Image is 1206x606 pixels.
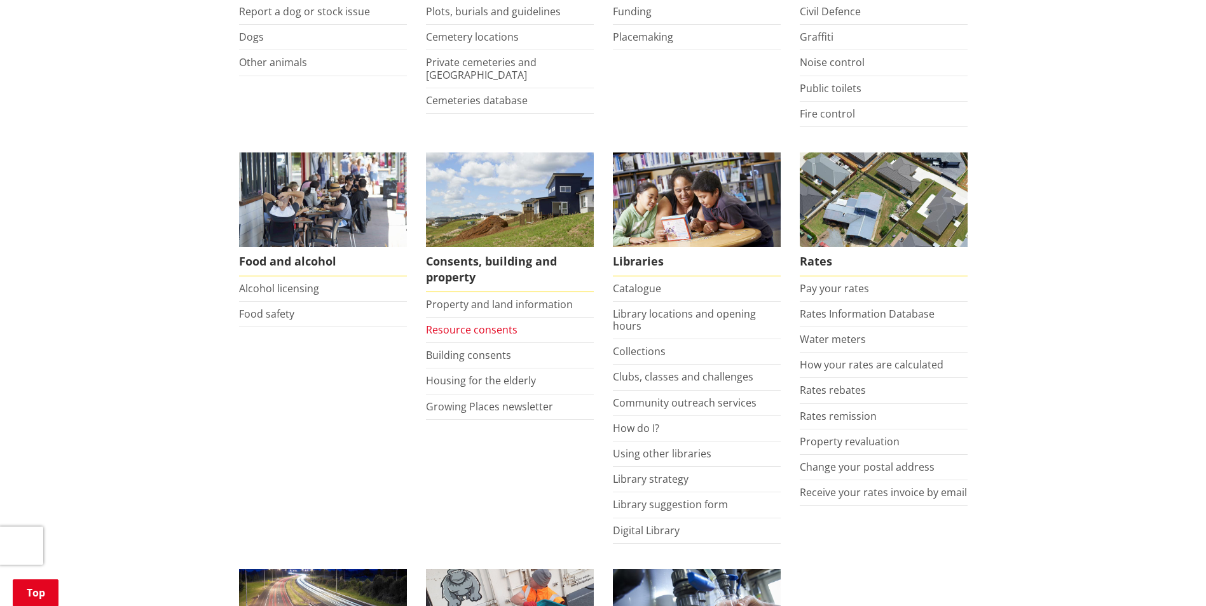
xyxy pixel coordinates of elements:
[800,409,877,423] a: Rates remission
[800,281,869,295] a: Pay your rates
[800,30,833,44] a: Graffiti
[426,93,528,107] a: Cemeteries database
[800,434,900,448] a: Property revaluation
[613,497,728,511] a: Library suggestion form
[800,332,866,346] a: Water meters
[426,152,594,247] img: Land and property thumbnail
[613,152,781,247] img: Waikato District Council libraries
[426,4,561,18] a: Plots, burials and guidelines
[239,152,407,247] img: Food and Alcohol in the Waikato
[426,374,536,387] a: Housing for the elderly
[613,472,689,486] a: Library strategy
[613,4,652,18] a: Funding
[426,323,517,337] a: Resource consents
[13,579,58,606] a: Top
[426,152,594,292] a: New Pokeno housing development Consents, building and property
[239,307,294,321] a: Food safety
[613,370,753,384] a: Clubs, classes and challenges
[239,4,370,18] a: Report a dog or stock issue
[800,152,968,247] img: Rates-thumbnail
[426,247,594,292] span: Consents, building and property
[613,523,680,537] a: Digital Library
[613,421,659,435] a: How do I?
[800,307,935,321] a: Rates Information Database
[239,247,407,276] span: Food and alcohol
[1148,553,1193,598] iframe: Messenger Launcher
[239,30,264,44] a: Dogs
[613,447,711,461] a: Using other libraries
[800,358,943,372] a: How your rates are calculated
[800,485,967,499] a: Receive your rates invoice by email
[426,400,553,414] a: Growing Places newsletter
[613,30,673,44] a: Placemaking
[800,152,968,276] a: Pay your rates online Rates
[800,81,861,95] a: Public toilets
[426,348,511,362] a: Building consents
[613,396,757,410] a: Community outreach services
[800,55,865,69] a: Noise control
[239,152,407,276] a: Food and Alcohol in the Waikato Food and alcohol
[613,281,661,295] a: Catalogue
[613,247,781,276] span: Libraries
[426,297,573,311] a: Property and land information
[239,55,307,69] a: Other animals
[800,460,935,474] a: Change your postal address
[239,281,319,295] a: Alcohol licensing
[800,107,855,121] a: Fire control
[426,55,537,81] a: Private cemeteries and [GEOGRAPHIC_DATA]
[800,383,866,397] a: Rates rebates
[426,30,519,44] a: Cemetery locations
[800,4,861,18] a: Civil Defence
[613,344,666,358] a: Collections
[613,307,756,333] a: Library locations and opening hours
[800,247,968,276] span: Rates
[613,152,781,276] a: Library membership is free to everyone who lives in the Waikato district. Libraries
